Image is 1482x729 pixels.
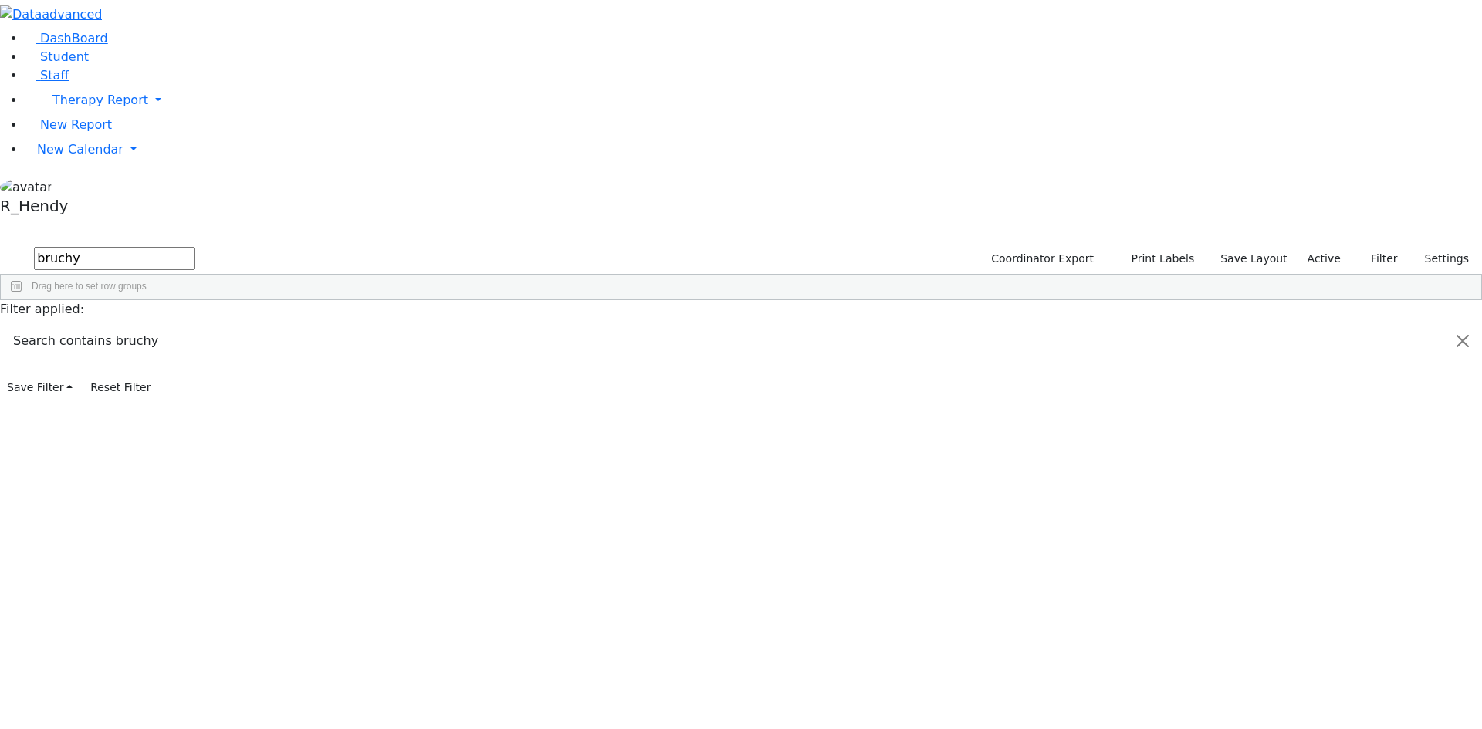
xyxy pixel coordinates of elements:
a: Student [25,49,89,64]
span: DashBoard [40,31,108,46]
a: Therapy Report [25,85,1482,116]
button: Coordinator Export [981,247,1101,271]
button: Settings [1405,247,1476,271]
span: Student [40,49,89,64]
span: Therapy Report [52,93,148,107]
button: Reset Filter [83,376,157,400]
span: New Calendar [37,142,123,157]
a: New Calendar [25,134,1482,165]
button: Save Layout [1213,247,1294,271]
a: DashBoard [25,31,108,46]
a: Staff [25,68,69,83]
input: Search [34,247,195,270]
a: New Report [25,117,112,132]
button: Print Labels [1113,247,1201,271]
button: Filter [1351,247,1405,271]
span: Staff [40,68,69,83]
span: Drag here to set row groups [32,281,147,292]
span: New Report [40,117,112,132]
label: Active [1301,247,1348,271]
button: Close [1444,319,1481,363]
